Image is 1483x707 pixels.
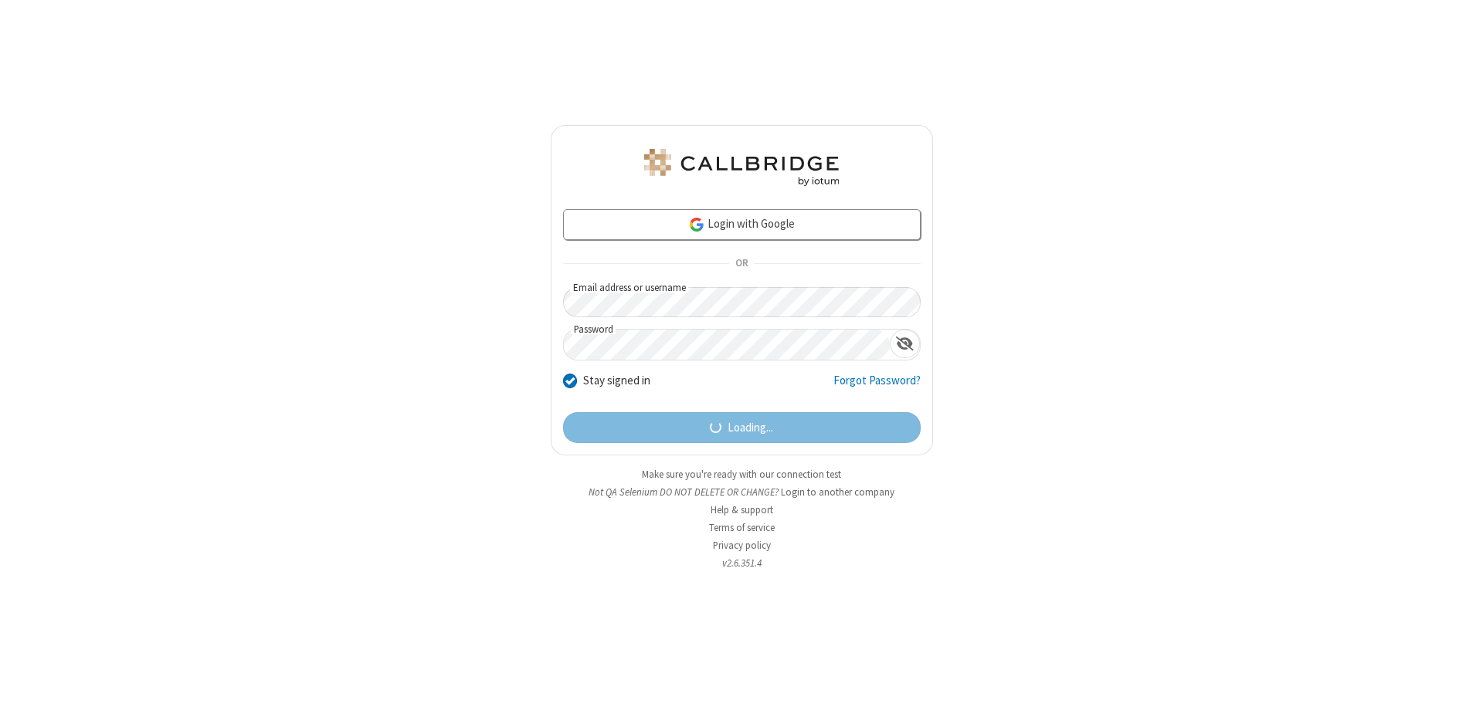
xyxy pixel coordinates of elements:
a: Forgot Password? [833,372,921,401]
li: Not QA Selenium DO NOT DELETE OR CHANGE? [551,485,933,499]
span: Loading... [728,419,773,437]
a: Login with Google [563,209,921,240]
input: Password [564,330,890,360]
a: Make sure you're ready with our connection test [642,468,841,481]
img: google-icon.png [688,216,705,233]
div: Show password [890,330,920,358]
button: Loading... [563,412,921,443]
span: OR [729,253,754,275]
a: Privacy policy [713,539,771,552]
a: Help & support [711,503,773,516]
input: Email address or username [563,287,921,317]
label: Stay signed in [583,372,650,390]
a: Terms of service [709,521,775,534]
button: Login to another company [781,485,894,499]
li: v2.6.351.4 [551,556,933,570]
img: QA Selenium DO NOT DELETE OR CHANGE [641,149,842,186]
